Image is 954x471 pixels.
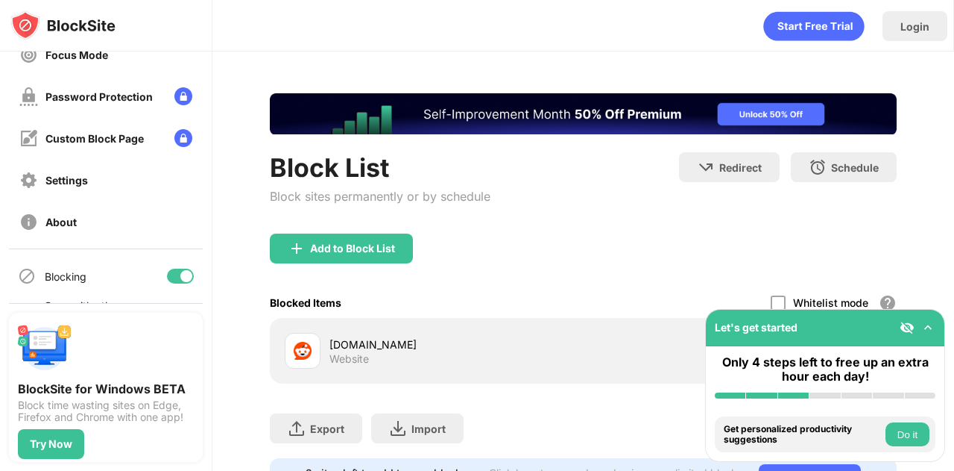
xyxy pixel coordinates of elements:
[900,320,914,335] img: eye-not-visible.svg
[19,87,38,106] img: password-protection-off.svg
[270,93,897,134] iframe: Banner
[18,399,194,423] div: Block time wasting sites on Edge, Firefox and Chrome with one app!
[831,161,879,174] div: Schedule
[310,422,344,435] div: Export
[270,152,490,183] div: Block List
[45,299,121,325] div: Sync with other devices
[310,243,395,255] div: Add to Block List
[793,296,868,309] div: Whitelist mode
[920,320,935,335] img: omni-setup-toggle.svg
[19,171,38,190] img: settings-off.svg
[270,296,341,309] div: Blocked Items
[763,11,865,41] div: animation
[18,381,194,396] div: BlockSite for Windows BETA
[19,129,38,148] img: customize-block-page-off.svg
[18,267,36,285] img: blocking-icon.svg
[174,129,192,147] img: lock-menu.svg
[19,46,38,64] img: focus-off.svg
[45,216,77,228] div: About
[294,342,312,360] img: favicons
[719,161,762,174] div: Redirect
[18,322,72,375] img: push-desktop.svg
[45,132,144,145] div: Custom Block Page
[411,422,446,435] div: Import
[10,10,116,40] img: logo-blocksite.svg
[329,337,584,352] div: [DOMAIN_NAME]
[45,90,153,103] div: Password Protection
[885,422,929,446] button: Do it
[724,424,882,446] div: Get personalized productivity suggestions
[45,49,108,61] div: Focus Mode
[30,438,72,450] div: Try Now
[329,352,369,366] div: Website
[900,20,929,33] div: Login
[174,87,192,105] img: lock-menu.svg
[45,174,88,187] div: Settings
[19,213,38,231] img: about-off.svg
[715,321,797,334] div: Let's get started
[715,355,935,384] div: Only 4 steps left to free up an extra hour each day!
[270,189,490,204] div: Block sites permanently or by schedule
[45,270,86,283] div: Blocking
